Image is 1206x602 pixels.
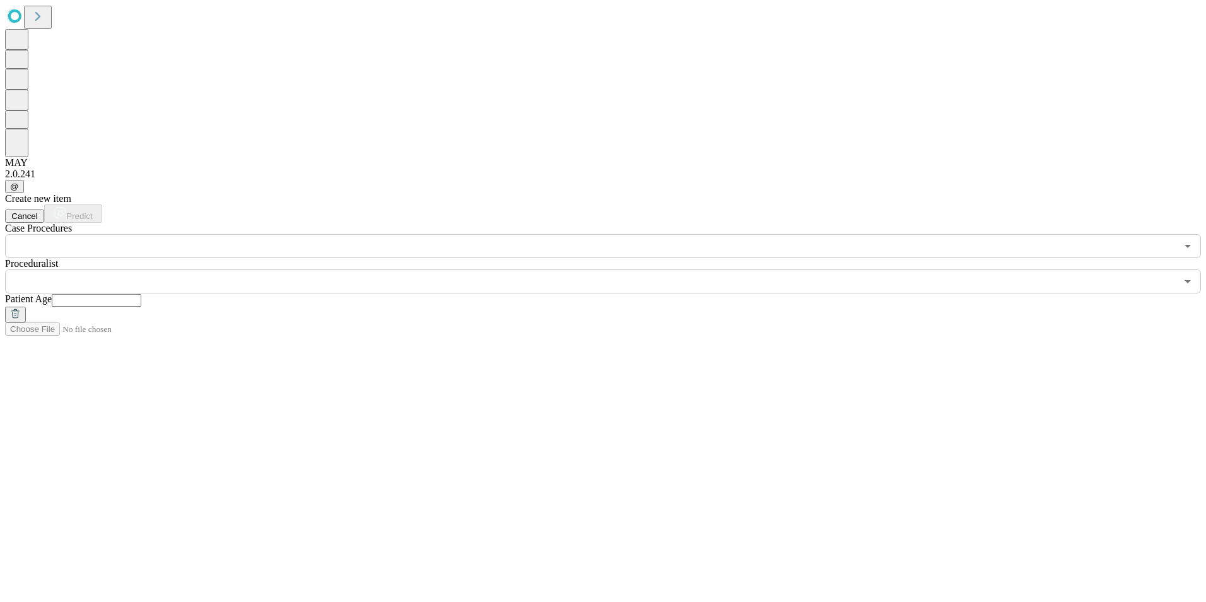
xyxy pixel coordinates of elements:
div: MAY [5,157,1201,168]
span: Proceduralist [5,258,58,269]
span: Patient Age [5,293,52,304]
button: Open [1179,273,1197,290]
span: @ [10,182,19,191]
button: Open [1179,237,1197,255]
button: Cancel [5,210,44,223]
span: Predict [66,211,92,221]
span: Create new item [5,193,71,204]
span: Scheduled Procedure [5,223,72,233]
span: Cancel [11,211,38,221]
button: @ [5,180,24,193]
div: 2.0.241 [5,168,1201,180]
button: Predict [44,204,102,223]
